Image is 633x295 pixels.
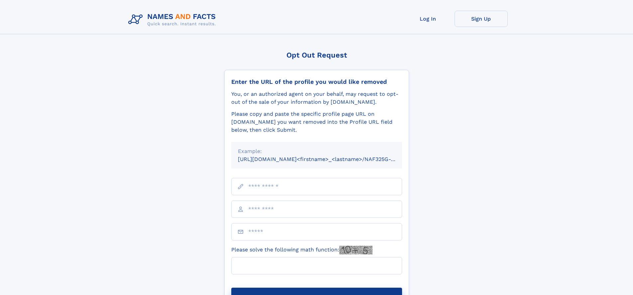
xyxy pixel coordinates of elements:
[455,11,508,27] a: Sign Up
[238,147,395,155] div: Example:
[224,51,409,59] div: Opt Out Request
[238,156,415,162] small: [URL][DOMAIN_NAME]<firstname>_<lastname>/NAF325G-xxxxxxxx
[231,110,402,134] div: Please copy and paste the specific profile page URL on [DOMAIN_NAME] you want removed into the Pr...
[401,11,455,27] a: Log In
[231,90,402,106] div: You, or an authorized agent on your behalf, may request to opt-out of the sale of your informatio...
[231,246,372,254] label: Please solve the following math function:
[231,78,402,85] div: Enter the URL of the profile you would like removed
[126,11,221,29] img: Logo Names and Facts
